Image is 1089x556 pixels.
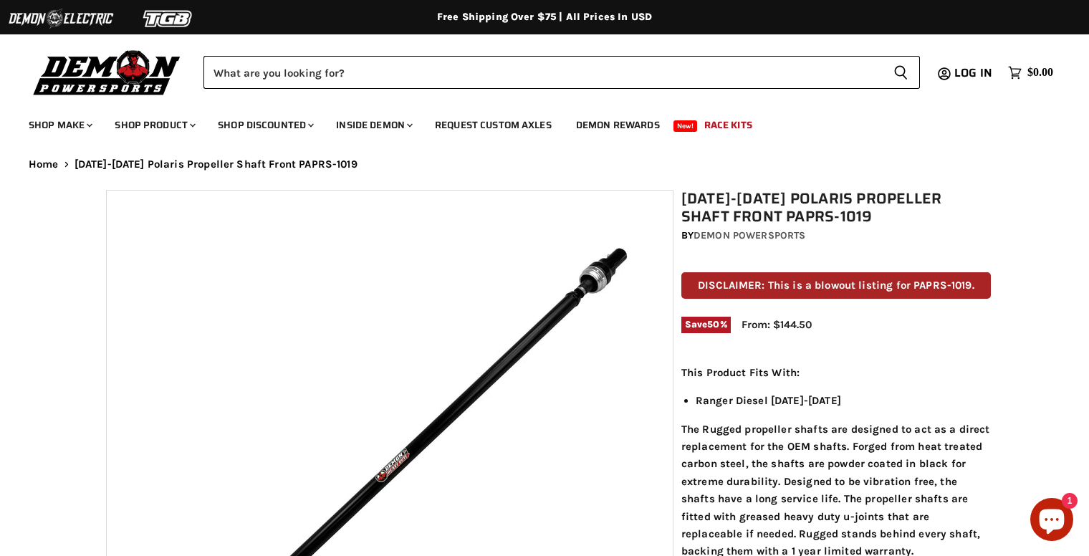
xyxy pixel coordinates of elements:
a: Demon Powersports [694,229,805,241]
a: Shop Product [104,110,204,140]
a: Inside Demon [325,110,421,140]
img: TGB Logo 2 [115,5,222,32]
form: Product [203,56,920,89]
ul: Main menu [18,105,1050,140]
a: $0.00 [1001,62,1060,83]
p: DISCLAIMER: This is a blowout listing for PAPRS-1019. [681,272,991,299]
span: 50 [707,319,719,330]
span: Log in [954,64,992,82]
a: Demon Rewards [565,110,671,140]
inbox-online-store-chat: Shopify online store chat [1026,498,1078,545]
div: by [681,228,991,244]
p: This Product Fits With: [681,364,991,381]
img: Demon Electric Logo 2 [7,5,115,32]
a: Request Custom Axles [424,110,562,140]
span: From: $144.50 [742,318,812,331]
a: Race Kits [694,110,763,140]
a: Shop Make [18,110,101,140]
a: Log in [948,67,1001,80]
a: Shop Discounted [207,110,322,140]
span: [DATE]-[DATE] Polaris Propeller Shaft Front PAPRS-1019 [75,158,358,171]
button: Search [882,56,920,89]
li: Ranger Diesel [DATE]-[DATE] [696,392,991,409]
span: $0.00 [1027,66,1053,80]
h1: [DATE]-[DATE] Polaris Propeller Shaft Front PAPRS-1019 [681,190,991,226]
a: Home [29,158,59,171]
span: New! [673,120,698,132]
input: Search [203,56,882,89]
img: Demon Powersports [29,47,186,97]
span: Save % [681,317,731,332]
